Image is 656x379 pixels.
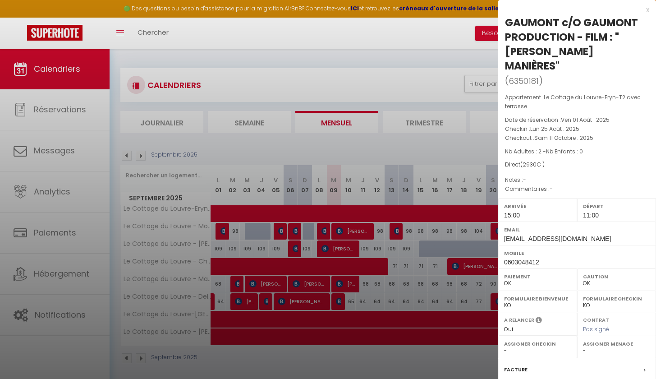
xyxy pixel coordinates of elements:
[534,134,593,142] span: Sam 11 Octobre . 2025
[505,161,649,169] div: Direct
[504,339,571,348] label: Assigner Checkin
[550,185,553,193] span: -
[520,161,545,168] span: ( € )
[561,116,610,124] span: Ven 01 Août . 2025
[504,272,571,281] label: Paiement
[498,5,649,15] div: x
[505,15,649,73] div: GAUMONT c/O GAUMONT PRODUCTION - FILM : "[PERSON_NAME] MANIÈRES"
[546,148,583,155] span: Nb Enfants : 0
[505,93,649,111] p: Appartement :
[504,259,539,266] span: 0603048412
[583,212,599,219] span: 11:00
[505,176,649,185] p: Notes :
[583,339,650,348] label: Assigner Menage
[583,316,609,322] label: Contrat
[583,325,609,333] span: Pas signé
[583,294,650,303] label: Formulaire Checkin
[505,185,649,194] p: Commentaires :
[505,74,543,87] span: ( )
[7,4,34,31] button: Ouvrir le widget de chat LiveChat
[504,235,611,242] span: [EMAIL_ADDRESS][DOMAIN_NAME]
[505,93,641,110] span: Le Cottage du Louvre-Eryn-T2 avec terrasse
[504,225,650,234] label: Email
[504,365,528,374] label: Facture
[583,202,650,211] label: Départ
[504,212,520,219] span: 15:00
[505,125,649,134] p: Checkin :
[505,134,649,143] p: Checkout :
[583,272,650,281] label: Caution
[504,249,650,258] label: Mobile
[523,176,526,184] span: -
[504,316,534,324] label: A relancer
[504,294,571,303] label: Formulaire Bienvenue
[504,202,571,211] label: Arrivée
[509,75,539,87] span: 6350181
[530,125,579,133] span: Lun 25 Août . 2025
[505,148,583,155] span: Nb Adultes : 2 -
[523,161,537,168] span: 2930
[505,116,649,125] p: Date de réservation :
[536,316,542,326] i: Sélectionner OUI si vous souhaiter envoyer les séquences de messages post-checkout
